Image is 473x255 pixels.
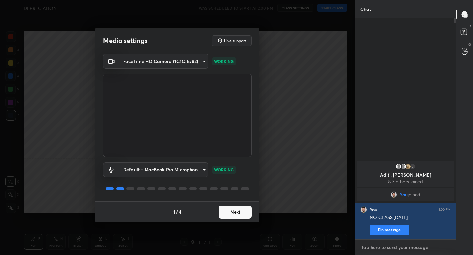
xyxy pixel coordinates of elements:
div: FaceTime HD Camera (1C1C:B782) [119,162,208,177]
p: & 3 others joined [361,179,450,184]
span: You [400,192,408,197]
h2: Media settings [103,36,147,45]
p: Aditi, [PERSON_NAME] [361,172,450,178]
img: 1ebc9903cf1c44a29e7bc285086513b0.jpg [391,191,397,198]
p: WORKING [214,167,234,173]
button: Next [219,206,252,219]
img: default.png [400,163,407,170]
h5: Live support [224,39,246,43]
img: default.png [395,163,402,170]
p: D [469,24,471,29]
div: 3 [409,163,416,170]
p: G [468,42,471,47]
h4: 4 [179,208,181,215]
p: Chat [355,0,376,18]
h4: 1 [173,208,175,215]
span: joined [408,192,420,197]
h4: / [176,208,178,215]
h6: You [370,207,377,213]
div: 2:00 PM [439,208,451,212]
img: d82b4e6635094b0f814dfca88e07265f.jpg [405,163,411,170]
div: NO CLASS [DATE] [370,214,451,221]
button: Pin message [370,225,409,235]
div: FaceTime HD Camera (1C1C:B782) [119,54,208,69]
div: grid [355,159,456,239]
img: 1ebc9903cf1c44a29e7bc285086513b0.jpg [360,206,367,213]
p: WORKING [214,58,234,64]
p: T [469,5,471,10]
